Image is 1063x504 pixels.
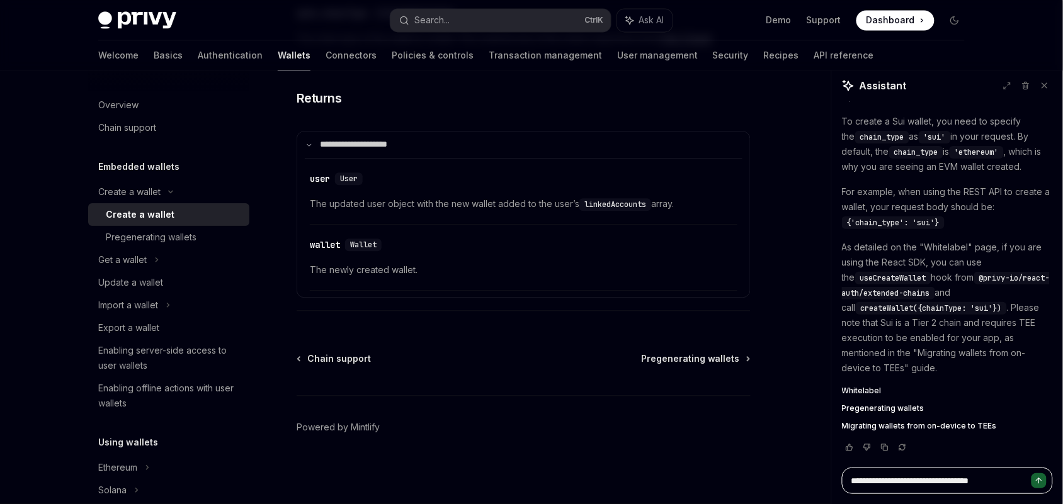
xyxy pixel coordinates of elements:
[326,40,377,70] a: Connectors
[894,147,938,157] span: chain_type
[88,94,249,116] a: Overview
[856,10,935,30] a: Dashboard
[310,172,330,185] div: user
[88,339,249,377] a: Enabling server-side access to user wallets
[766,14,792,26] a: Demo
[154,40,183,70] a: Basics
[350,240,377,250] span: Wallet
[88,116,249,139] a: Chain support
[414,13,450,28] div: Search...
[98,320,159,335] div: Export a wallet
[764,40,799,70] a: Recipes
[98,460,137,475] div: Ethereum
[847,218,940,228] span: {'chain_type': 'sui'}
[807,14,841,26] a: Support
[106,230,196,245] div: Pregenerating wallets
[88,226,249,249] a: Pregenerating wallets
[198,40,263,70] a: Authentication
[297,89,342,107] span: Returns
[842,421,997,431] span: Migrating wallets from on-device to TEEs
[842,421,1053,431] a: Migrating wallets from on-device to TEEs
[842,184,1053,230] p: For example, when using the REST API to create a wallet, your request body should be:
[842,273,1050,298] span: @privy-io/react-auth/extended-chains
[861,303,1002,313] span: createWallet({chainType: 'sui'})
[98,184,161,199] div: Create a wallet
[98,435,158,450] h5: Using wallets
[297,421,380,434] a: Powered by Mintlify
[641,352,749,365] a: Pregenerating wallets
[579,198,651,211] code: linkedAccounts
[617,9,673,31] button: Ask AI
[98,11,176,29] img: dark logo
[310,262,737,277] span: The newly created wallet.
[98,381,242,411] div: Enabling offline actions with user wallets
[88,203,249,226] a: Create a wallet
[98,275,163,290] div: Update a wallet
[860,78,907,93] span: Assistant
[88,377,249,415] a: Enabling offline actions with user wallets
[489,40,602,70] a: Transaction management
[641,352,740,365] span: Pregenerating wallets
[639,14,664,26] span: Ask AI
[842,240,1053,376] p: As detailed on the "Whitelabel" page, if you are using the React SDK, you can use the hook from a...
[307,352,371,365] span: Chain support
[955,147,999,157] span: 'ethereum'
[392,40,474,70] a: Policies & controls
[390,9,611,31] button: Search...CtrlK
[860,273,926,283] span: useCreateWallet
[842,386,882,396] span: Whitelabel
[278,40,310,70] a: Wallets
[106,207,174,222] div: Create a wallet
[340,174,358,184] span: User
[842,403,1053,413] a: Pregenerating wallets
[842,114,1053,174] p: To create a Sui wallet, you need to specify the as in your request. By default, the is , which is...
[88,271,249,294] a: Update a wallet
[924,132,946,142] span: 'sui'
[945,10,965,30] button: Toggle dark mode
[310,196,737,211] span: The updated user object with the new wallet added to the user’s array.
[98,483,127,498] div: Solana
[88,316,249,339] a: Export a wallet
[860,132,904,142] span: chain_type
[98,343,242,373] div: Enabling server-side access to user wallets
[98,40,139,70] a: Welcome
[814,40,874,70] a: API reference
[98,98,139,113] div: Overview
[1032,473,1047,488] button: Send message
[98,159,179,174] h5: Embedded wallets
[98,298,158,313] div: Import a wallet
[617,40,698,70] a: User management
[298,352,371,365] a: Chain support
[867,14,915,26] span: Dashboard
[842,403,924,413] span: Pregenerating wallets
[842,386,1053,396] a: Whitelabel
[98,120,156,135] div: Chain support
[98,252,147,267] div: Get a wallet
[713,40,749,70] a: Security
[310,238,340,251] div: wallet
[584,15,603,25] span: Ctrl K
